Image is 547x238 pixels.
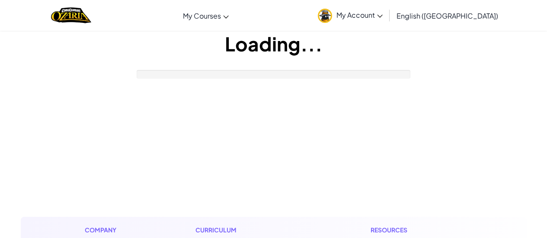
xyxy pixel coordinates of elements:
span: My Account [336,10,383,19]
a: My Account [313,2,387,29]
img: Home [51,6,91,24]
h1: Resources [371,225,463,235]
h1: Company [85,225,125,235]
a: English ([GEOGRAPHIC_DATA]) [392,4,502,27]
span: My Courses [183,11,221,20]
h1: Curriculum [195,225,300,235]
a: My Courses [179,4,233,27]
img: avatar [318,9,332,23]
span: English ([GEOGRAPHIC_DATA]) [397,11,498,20]
a: Ozaria by CodeCombat logo [51,6,91,24]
